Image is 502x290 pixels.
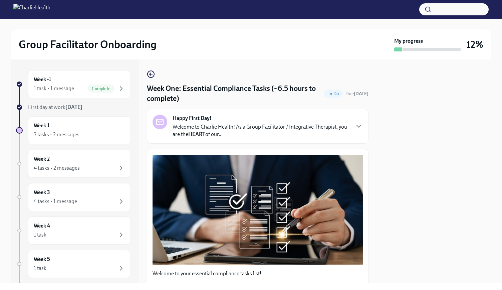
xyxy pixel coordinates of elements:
[173,115,212,122] strong: Happy First Day!
[188,131,205,137] strong: HEART
[324,91,343,96] span: To Do
[153,270,363,277] p: Welcome to your essential compliance tasks list!
[34,155,50,163] h6: Week 2
[16,116,131,144] a: Week 13 tasks • 2 messages
[16,150,131,178] a: Week 24 tasks • 2 messages
[16,104,131,111] a: First day at work[DATE]
[16,216,131,245] a: Week 41 task
[28,104,82,110] span: First day at work
[34,164,80,172] div: 4 tasks • 2 messages
[34,122,49,129] h6: Week 1
[173,123,349,138] p: Welcome to Charlie Health! As a Group Facilitator / Integrative Therapist, you are the of our...
[16,183,131,211] a: Week 34 tasks • 1 message
[34,85,74,92] div: 1 task • 1 message
[34,222,50,230] h6: Week 4
[147,84,321,104] h4: Week One: Essential Compliance Tasks (~6.5 hours to complete)
[345,91,368,97] span: Due
[34,76,51,83] h6: Week -1
[88,86,114,91] span: Complete
[16,250,131,278] a: Week 51 task
[16,70,131,98] a: Week -11 task • 1 messageComplete
[34,131,79,138] div: 3 tasks • 2 messages
[34,256,50,263] h6: Week 5
[34,231,46,239] div: 1 task
[65,104,82,110] strong: [DATE]
[34,265,46,272] div: 1 task
[153,155,363,265] button: Zoom image
[13,4,50,15] img: CharlieHealth
[394,37,423,45] strong: My progress
[466,38,483,50] h3: 12%
[34,189,50,196] h6: Week 3
[345,91,368,97] span: October 6th, 2025 10:00
[354,91,368,97] strong: [DATE]
[19,38,157,51] h2: Group Facilitator Onboarding
[34,198,77,205] div: 4 tasks • 1 message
